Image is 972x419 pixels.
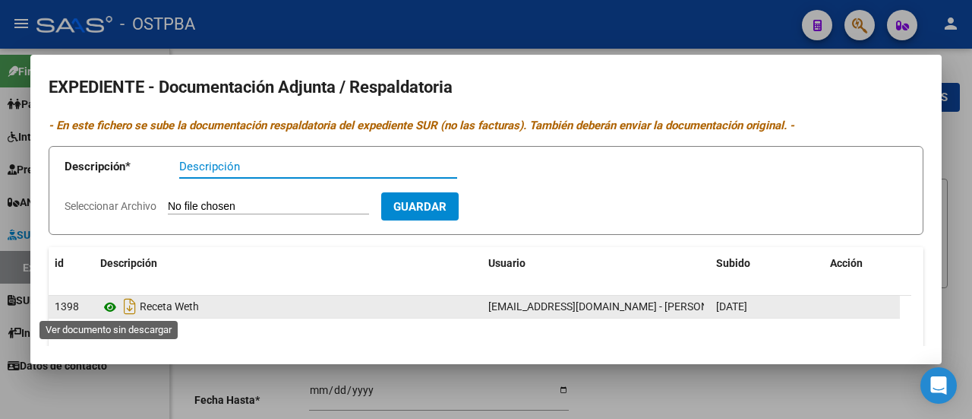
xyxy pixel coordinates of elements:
[482,247,710,280] datatable-header-cell: Usuario
[140,301,199,313] span: Receta Weth
[488,257,525,269] span: Usuario
[65,158,179,176] p: Descripción
[716,300,747,313] span: [DATE]
[488,300,746,313] span: [EMAIL_ADDRESS][DOMAIN_NAME] - [PERSON_NAME]
[94,247,482,280] datatable-header-cell: Descripción
[49,73,923,102] h2: EXPEDIENTE - Documentación Adjunta / Respaldatoria
[120,294,140,319] i: Descargar documento
[393,200,447,214] span: Guardar
[830,257,863,269] span: Acción
[920,367,957,404] div: Open Intercom Messenger
[100,257,157,269] span: Descripción
[49,247,94,280] datatable-header-cell: id
[710,247,824,280] datatable-header-cell: Subido
[824,247,900,280] datatable-header-cell: Acción
[716,257,750,269] span: Subido
[55,300,79,313] span: 1398
[49,119,794,132] i: - En este fichero se sube la documentación respaldatoria del expediente SUR (no las facturas). Ta...
[381,192,459,221] button: Guardar
[55,257,64,269] span: id
[65,200,156,212] span: Seleccionar Archivo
